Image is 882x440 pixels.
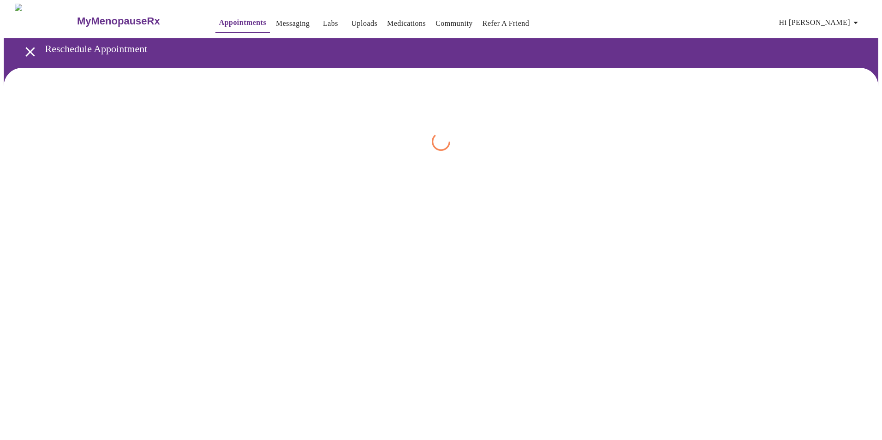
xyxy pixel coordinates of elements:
[77,15,160,27] h3: MyMenopauseRx
[219,16,266,29] a: Appointments
[479,14,533,33] button: Refer a Friend
[316,14,346,33] button: Labs
[432,14,477,33] button: Community
[779,16,861,29] span: Hi [PERSON_NAME]
[348,14,381,33] button: Uploads
[775,13,865,32] button: Hi [PERSON_NAME]
[323,17,338,30] a: Labs
[15,4,76,38] img: MyMenopauseRx Logo
[435,17,473,30] a: Community
[45,43,831,55] h3: Reschedule Appointment
[76,5,197,37] a: MyMenopauseRx
[383,14,429,33] button: Medications
[276,17,310,30] a: Messaging
[215,13,270,33] button: Appointments
[483,17,530,30] a: Refer a Friend
[352,17,378,30] a: Uploads
[272,14,313,33] button: Messaging
[387,17,426,30] a: Medications
[17,38,44,65] button: open drawer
